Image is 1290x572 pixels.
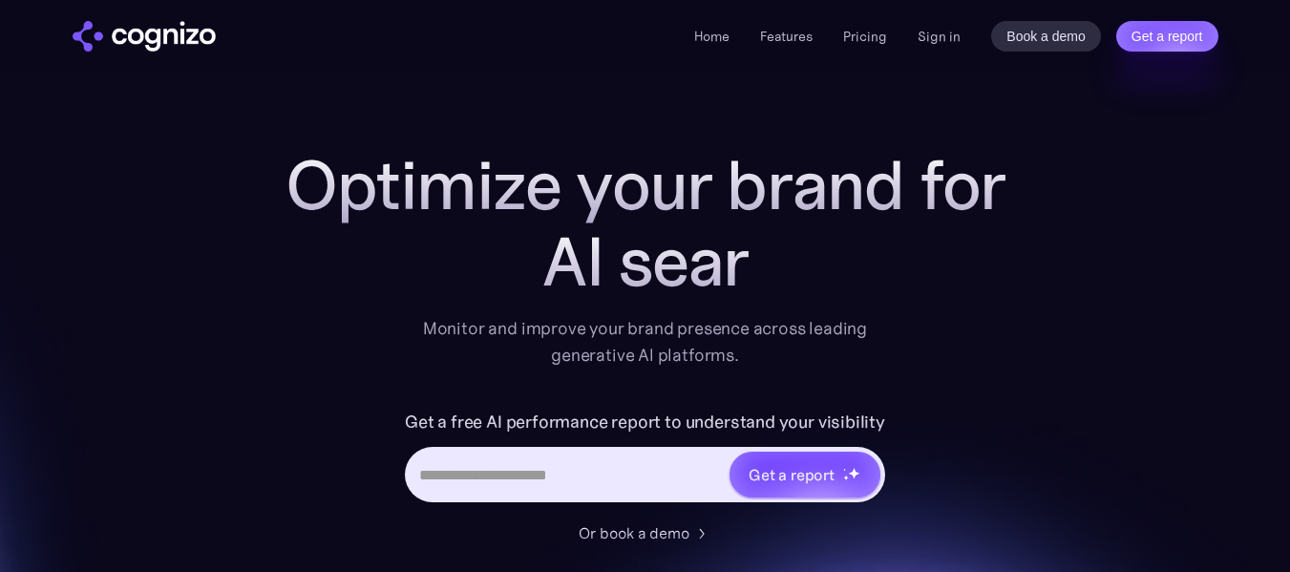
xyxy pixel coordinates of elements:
a: Home [694,28,730,45]
a: Or book a demo [579,521,712,544]
a: Features [760,28,813,45]
img: star [843,468,846,471]
a: Get a report [1116,21,1218,52]
div: Monitor and improve your brand presence across leading generative AI platforms. [411,315,880,369]
form: Hero URL Input Form [405,407,885,512]
div: AI sear [264,223,1027,300]
img: star [843,475,850,481]
a: Book a demo [991,21,1101,52]
img: cognizo logo [73,21,216,52]
label: Get a free AI performance report to understand your visibility [405,407,885,437]
div: Or book a demo [579,521,689,544]
div: Get a report [749,463,835,486]
a: Sign in [918,25,961,48]
a: Pricing [843,28,887,45]
a: home [73,21,216,52]
h1: Optimize your brand for [264,147,1027,223]
img: star [848,467,860,479]
a: Get a reportstarstarstar [728,450,882,499]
